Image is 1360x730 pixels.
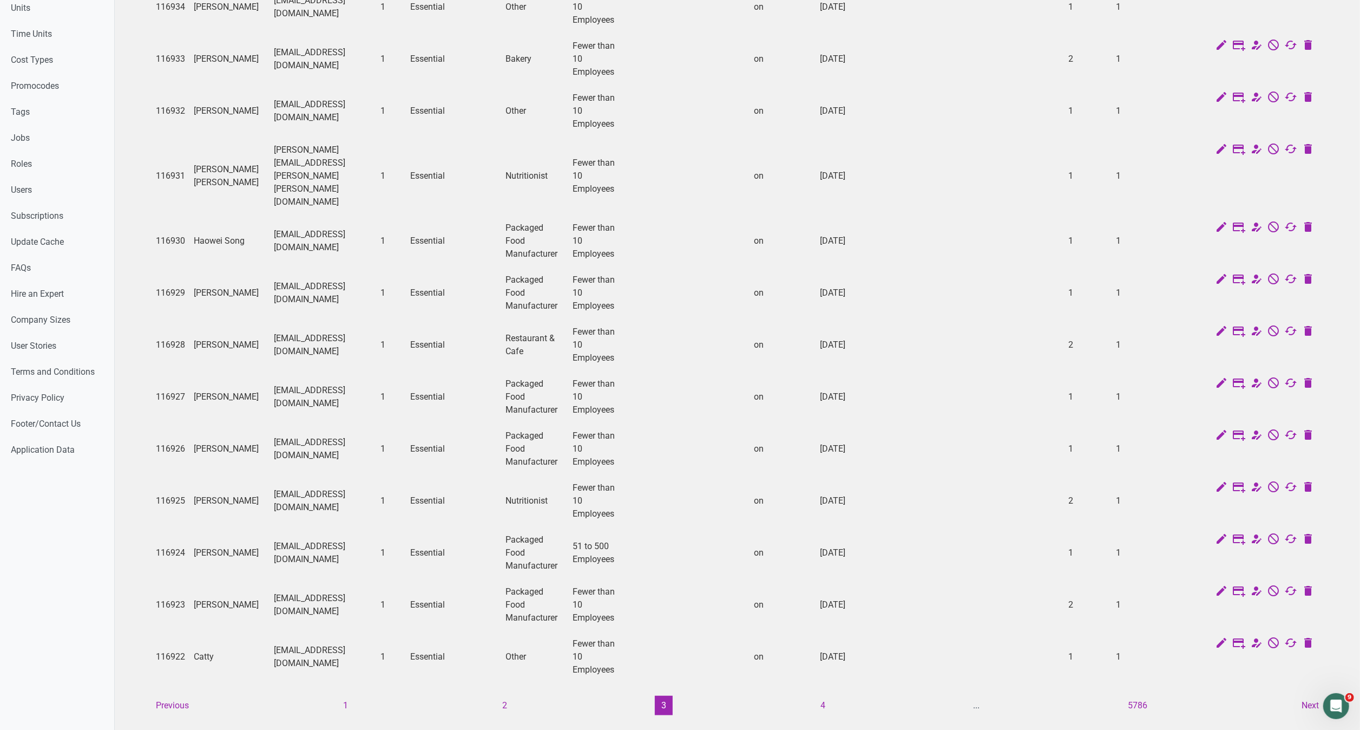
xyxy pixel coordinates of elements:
a: Change Auto Renewal [1284,273,1297,288]
td: 2 [1065,319,1112,371]
td: 1 [376,267,406,319]
a: Edit [1215,325,1228,340]
a: Change Auto Renewal [1284,585,1297,599]
td: [PERSON_NAME] [189,527,270,579]
a: Cancel Subscription [1267,144,1280,158]
a: Change Account Type [1250,585,1263,599]
td: Fewer than 10 Employees [568,215,625,267]
td: Essential [406,475,452,527]
a: Edit [1215,585,1228,599]
button: 2 [496,696,514,715]
td: 1 [1065,215,1112,267]
a: Edit Subscription [1232,533,1245,547]
td: [PERSON_NAME][EMAIL_ADDRESS][PERSON_NAME][PERSON_NAME][DOMAIN_NAME] [270,137,377,215]
a: Cancel Subscription [1267,273,1280,288]
a: Delete User [1302,585,1315,599]
td: 1 [1065,137,1112,215]
a: Edit [1215,377,1228,392]
td: 116929 [152,267,189,319]
td: 116922 [152,631,189,683]
td: 1 [1065,371,1112,423]
td: [DATE] [816,319,866,371]
td: 1 [376,85,406,137]
span: 9 [1345,693,1354,702]
td: Fewer than 10 Employees [568,475,625,527]
a: Delete User [1302,221,1315,236]
a: Edit Subscription [1232,221,1245,236]
td: Bakery [502,33,569,85]
td: [DATE] [816,215,866,267]
a: Edit Subscription [1232,325,1245,340]
td: Packaged Food Manufacturer [502,371,569,423]
td: [DATE] [816,33,866,85]
td: on [750,423,816,475]
td: 1 [1112,215,1172,267]
button: 1 [337,696,354,715]
a: Cancel Subscription [1267,92,1280,106]
a: Delete User [1302,377,1315,392]
td: Essential [406,267,452,319]
td: [PERSON_NAME] [189,371,270,423]
a: Delete User [1302,481,1315,496]
td: 116925 [152,475,189,527]
td: Packaged Food Manufacturer [502,215,569,267]
td: 116933 [152,33,189,85]
td: 2 [1065,33,1112,85]
a: Cancel Subscription [1267,40,1280,54]
a: Edit [1215,273,1228,288]
td: Nutritionist [502,475,569,527]
td: 1 [1112,319,1172,371]
td: 1 [376,137,406,215]
td: on [750,215,816,267]
td: Restaurant & Cafe [502,319,569,371]
td: Catty [189,631,270,683]
td: Fewer than 10 Employees [568,423,625,475]
a: Cancel Subscription [1267,481,1280,496]
td: [EMAIL_ADDRESS][DOMAIN_NAME] [270,215,377,267]
td: [EMAIL_ADDRESS][DOMAIN_NAME] [270,579,377,631]
a: Delete User [1302,144,1315,158]
a: Change Account Type [1250,325,1263,340]
td: [PERSON_NAME] [189,475,270,527]
button: 5786 [1121,696,1154,715]
td: on [750,579,816,631]
a: Edit Subscription [1232,144,1245,158]
td: 1 [376,631,406,683]
a: Change Auto Renewal [1284,325,1297,340]
td: [PERSON_NAME] [189,33,270,85]
td: [EMAIL_ADDRESS][DOMAIN_NAME] [270,475,377,527]
a: Edit Subscription [1232,40,1245,54]
td: on [750,267,816,319]
td: [DATE] [816,371,866,423]
td: Essential [406,137,452,215]
td: 1 [1112,33,1172,85]
a: Change Auto Renewal [1284,92,1297,106]
a: Change Account Type [1250,429,1263,444]
td: [DATE] [816,267,866,319]
td: [PERSON_NAME] [189,267,270,319]
a: Edit [1215,481,1228,496]
td: 1 [376,527,406,579]
td: Essential [406,631,452,683]
a: Edit [1215,533,1228,547]
td: Nutritionist [502,137,569,215]
td: [EMAIL_ADDRESS][DOMAIN_NAME] [270,33,377,85]
td: Other [502,85,569,137]
td: Fewer than 10 Employees [568,85,625,137]
td: Fewer than 10 Employees [568,631,625,683]
a: Change Account Type [1250,273,1263,288]
td: Essential [406,371,452,423]
td: 1 [1065,423,1112,475]
a: Change Auto Renewal [1284,40,1297,54]
td: 1 [376,215,406,267]
a: Change Auto Renewal [1284,533,1297,547]
a: Change Auto Renewal [1284,221,1297,236]
td: on [750,85,816,137]
td: 116927 [152,371,189,423]
td: Essential [406,319,452,371]
td: [EMAIL_ADDRESS][DOMAIN_NAME] [270,85,377,137]
td: [EMAIL_ADDRESS][DOMAIN_NAME] [270,527,377,579]
td: on [750,371,816,423]
a: Edit Subscription [1232,637,1245,651]
td: [PERSON_NAME] [PERSON_NAME] [189,137,270,215]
